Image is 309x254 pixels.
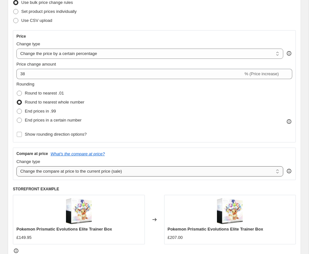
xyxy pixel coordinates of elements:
img: 593355_in_1000x1000_b6f5b235-6f98-4e9f-af08-f80e0e3256d1_80x.jpg [66,198,92,224]
span: Pokemon Prismatic Evolutions Elite Trainer Box [168,227,263,231]
img: 593355_in_1000x1000_b6f5b235-6f98-4e9f-af08-f80e0e3256d1_80x.jpg [217,198,243,224]
span: Set product prices individually [21,9,77,14]
div: help [286,50,292,57]
span: End prices in a certain number [25,118,81,122]
span: Change type [16,41,40,46]
span: Round to nearest .01 [25,91,64,95]
div: £149.95 [16,234,32,241]
button: What's the compare at price? [51,151,105,156]
h6: STOREFRONT EXAMPLE [13,186,296,192]
span: Price change amount [16,62,56,67]
span: Use CSV upload [21,18,52,23]
h3: Price [16,34,26,39]
span: Rounding [16,82,34,86]
span: Change type [16,159,40,164]
input: -15 [16,69,243,79]
div: £207.00 [168,234,183,241]
h3: Compare at price [16,151,48,156]
span: Show rounding direction options? [25,132,87,137]
span: Pokemon Prismatic Evolutions Elite Trainer Box [16,227,112,231]
span: End prices in .99 [25,109,56,113]
span: Round to nearest whole number [25,100,84,104]
div: help [286,168,292,174]
span: % (Price increase) [245,71,279,76]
